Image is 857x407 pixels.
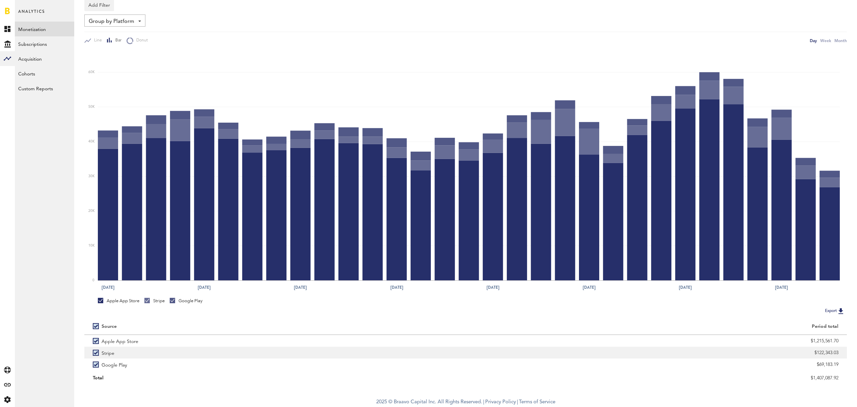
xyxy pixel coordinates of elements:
span: Support [14,5,38,11]
a: Privacy Policy [485,400,516,405]
div: $1,407,087.92 [474,373,838,383]
text: 0 [92,279,94,282]
div: Apple App Store [98,298,139,304]
span: Donut [133,38,148,43]
a: Terms of Service [519,400,555,405]
span: Apple App Store [102,335,138,347]
text: [DATE] [294,284,307,290]
div: $69,183.19 [474,359,838,370]
div: Week [820,37,831,44]
div: Google Play [170,298,202,304]
text: [DATE] [390,284,403,290]
a: Subscriptions [15,36,74,51]
span: Stripe [102,347,114,358]
span: Google Play [102,358,127,370]
text: [DATE] [679,284,692,290]
a: Cohorts [15,66,74,81]
a: Monetization [15,22,74,36]
text: 10K [88,244,95,247]
div: Month [834,37,847,44]
div: Source [102,324,117,330]
button: Export [823,307,847,315]
text: [DATE] [775,284,788,290]
text: [DATE] [198,284,211,290]
div: $122,343.03 [474,348,838,358]
div: Day [810,37,817,44]
div: Total [93,373,457,383]
div: Stripe [144,298,165,304]
img: Export [837,307,845,315]
a: Acquisition [15,51,74,66]
text: 40K [88,140,95,143]
span: Analytics [18,7,45,22]
text: 50K [88,105,95,108]
a: Custom Reports [15,81,74,96]
span: Group by Platform [89,16,134,27]
text: 20K [88,209,95,213]
div: $1,215,561.70 [474,336,838,346]
text: 60K [88,71,95,74]
text: [DATE] [583,284,596,290]
div: Period total [474,324,838,330]
text: 30K [88,175,95,178]
text: [DATE] [487,284,499,290]
span: Bar [112,38,121,43]
span: Line [91,38,102,43]
text: [DATE] [102,284,114,290]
